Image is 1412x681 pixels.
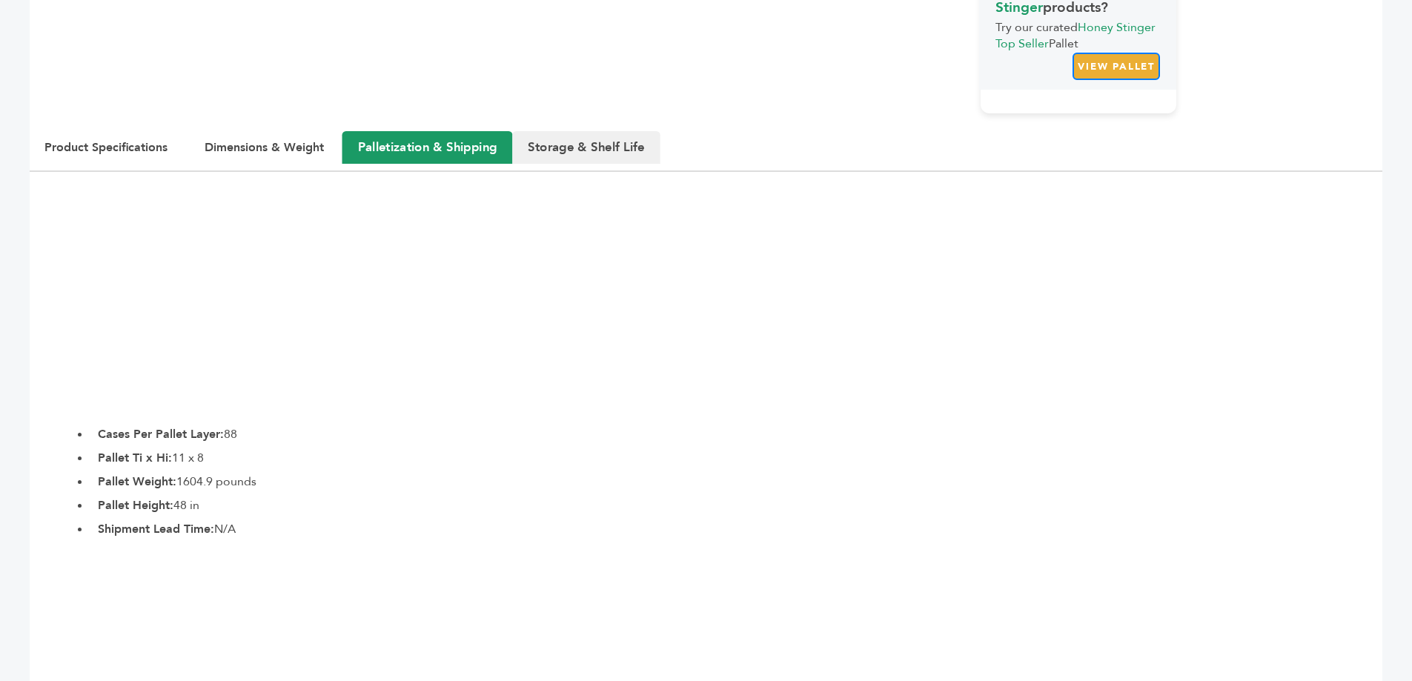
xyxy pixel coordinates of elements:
[995,19,1156,52] span: Honey Stinger Top Seller
[190,132,339,163] button: Dimensions & Weight
[90,520,1382,538] li: N/A
[90,449,1382,467] li: 11 x 8
[98,474,176,490] b: Pallet Weight:
[90,473,1382,491] li: 1604.9 pounds
[90,425,1382,443] li: 88
[1073,53,1159,80] a: VIEW PALLET
[98,450,172,466] b: Pallet Ti x Hi:
[342,131,513,164] button: Palletization & Shipping
[30,132,182,163] button: Product Specifications
[512,131,660,164] button: Storage & Shelf Life
[98,426,224,442] b: Cases Per Pallet Layer:
[90,496,1382,514] li: 48 in
[98,521,214,537] b: Shipment Lead Time:
[98,497,173,514] b: Pallet Height:
[995,19,1156,52] span: Try our curated Pallet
